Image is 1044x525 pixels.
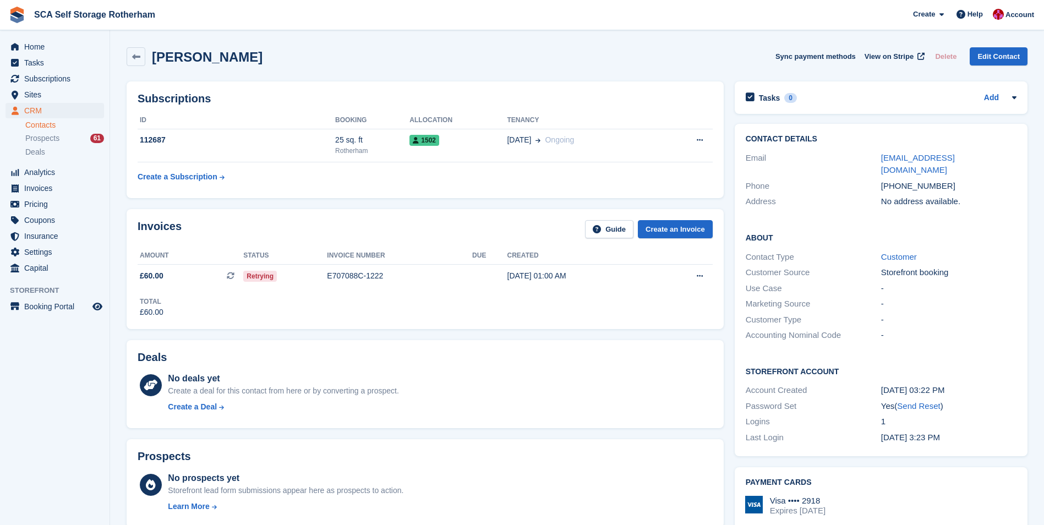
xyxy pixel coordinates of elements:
[6,181,104,196] a: menu
[913,9,935,20] span: Create
[881,415,1016,428] div: 1
[894,401,943,411] span: ( )
[138,171,217,183] div: Create a Subscription
[897,401,940,411] a: Send Reset
[1005,9,1034,20] span: Account
[881,153,955,175] a: [EMAIL_ADDRESS][DOMAIN_NAME]
[638,220,713,238] a: Create an Invoice
[6,244,104,260] a: menu
[472,247,507,265] th: Due
[746,152,881,177] div: Email
[746,384,881,397] div: Account Created
[140,297,163,307] div: Total
[746,314,881,326] div: Customer Type
[24,87,90,102] span: Sites
[6,87,104,102] a: menu
[746,329,881,342] div: Accounting Nominal Code
[243,271,277,282] span: Retrying
[6,103,104,118] a: menu
[168,501,403,512] a: Learn More
[746,282,881,295] div: Use Case
[6,165,104,180] a: menu
[746,266,881,279] div: Customer Source
[507,247,655,265] th: Created
[970,47,1027,65] a: Edit Contact
[168,472,403,485] div: No prospects yet
[24,181,90,196] span: Invoices
[881,400,1016,413] div: Yes
[30,6,160,24] a: SCA Self Storage Rotherham
[746,298,881,310] div: Marketing Source
[140,270,163,282] span: £60.00
[507,112,660,129] th: Tenancy
[860,47,927,65] a: View on Stripe
[138,450,191,463] h2: Prospects
[138,167,225,187] a: Create a Subscription
[24,244,90,260] span: Settings
[746,365,1016,376] h2: Storefront Account
[24,212,90,228] span: Coupons
[881,180,1016,193] div: [PHONE_NUMBER]
[746,400,881,413] div: Password Set
[770,496,826,506] div: Visa •••• 2918
[24,71,90,86] span: Subscriptions
[585,220,633,238] a: Guide
[6,196,104,212] a: menu
[881,384,1016,397] div: [DATE] 03:22 PM
[746,415,881,428] div: Logins
[138,220,182,238] h2: Invoices
[24,228,90,244] span: Insurance
[745,496,763,513] img: Visa Logo
[881,329,1016,342] div: -
[746,478,1016,487] h2: Payment cards
[759,93,780,103] h2: Tasks
[931,47,961,65] button: Delete
[881,298,1016,310] div: -
[168,401,398,413] a: Create a Deal
[6,299,104,314] a: menu
[9,7,25,23] img: stora-icon-8386f47178a22dfd0bd8f6a31ec36ba5ce8667c1dd55bd0f319d3a0aa187defe.svg
[24,196,90,212] span: Pricing
[746,195,881,208] div: Address
[168,485,403,496] div: Storefront lead form submissions appear here as prospects to action.
[327,247,472,265] th: Invoice number
[243,247,327,265] th: Status
[168,501,209,512] div: Learn More
[168,372,398,385] div: No deals yet
[25,133,59,144] span: Prospects
[968,9,983,20] span: Help
[881,195,1016,208] div: No address available.
[138,247,243,265] th: Amount
[24,103,90,118] span: CRM
[24,299,90,314] span: Booking Portal
[25,133,104,144] a: Prospects 61
[327,270,472,282] div: E707088C-1222
[152,50,263,64] h2: [PERSON_NAME]
[138,351,167,364] h2: Deals
[746,135,1016,144] h2: Contact Details
[140,307,163,318] div: £60.00
[24,165,90,180] span: Analytics
[545,135,574,144] span: Ongoing
[6,39,104,54] a: menu
[507,270,655,282] div: [DATE] 01:00 AM
[746,180,881,193] div: Phone
[24,55,90,70] span: Tasks
[90,134,104,143] div: 61
[138,112,335,129] th: ID
[770,506,826,516] div: Expires [DATE]
[507,134,531,146] span: [DATE]
[6,228,104,244] a: menu
[6,55,104,70] a: menu
[6,71,104,86] a: menu
[746,431,881,444] div: Last Login
[881,266,1016,279] div: Storefront booking
[24,260,90,276] span: Capital
[25,120,104,130] a: Contacts
[335,146,409,156] div: Rotherham
[409,135,439,146] span: 1502
[25,147,45,157] span: Deals
[91,300,104,313] a: Preview store
[24,39,90,54] span: Home
[984,92,999,105] a: Add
